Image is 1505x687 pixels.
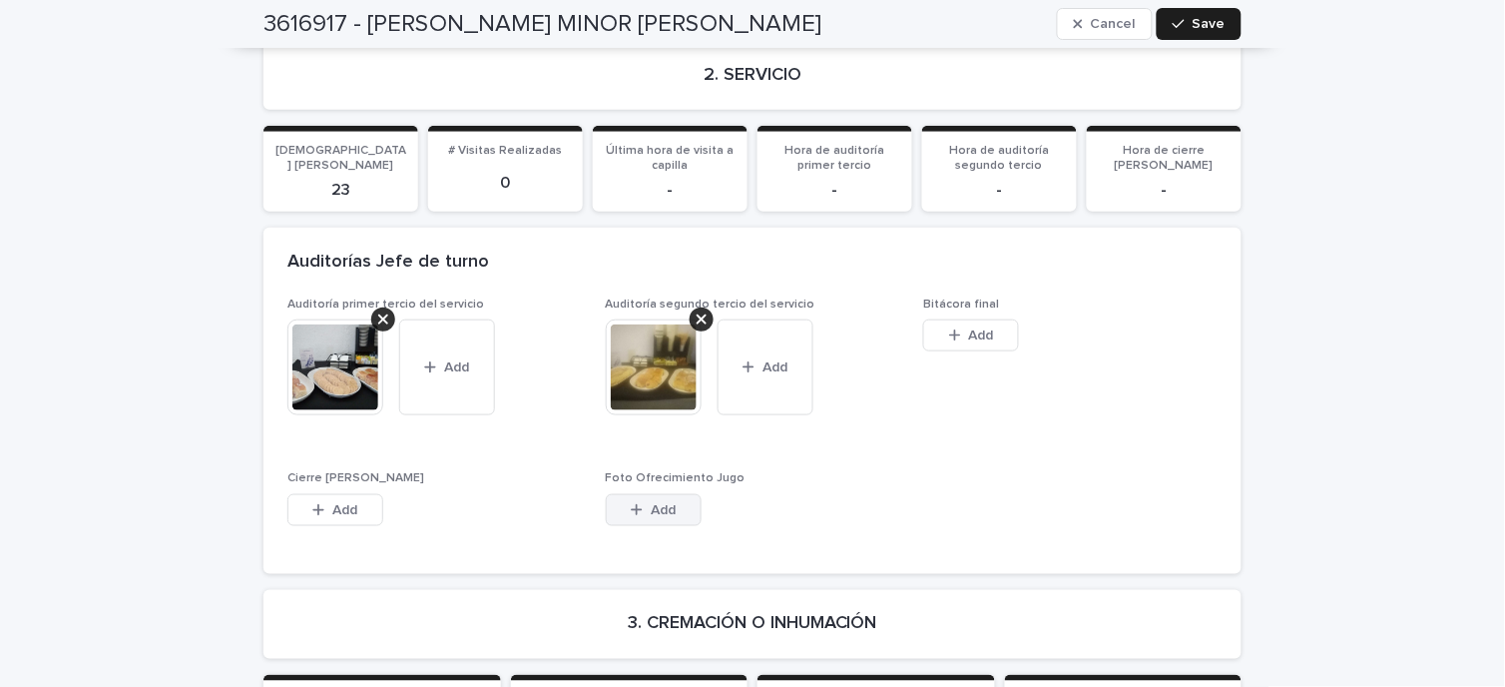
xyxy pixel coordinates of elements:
h2: 3616917 - [PERSON_NAME] MINOR [PERSON_NAME] [263,10,821,39]
span: Hora de auditoría primer tercio [785,145,885,171]
button: Save [1157,8,1242,40]
span: Foto Ofrecimiento Jugo [606,472,746,484]
span: Hora de cierre [PERSON_NAME] [1115,145,1214,171]
span: Última hora de visita a capilla [607,145,735,171]
span: Add [333,503,358,517]
span: Save [1193,17,1226,31]
span: Cancel [1091,17,1136,31]
p: - [1099,181,1230,200]
h2: 2. SERVICIO [704,65,801,87]
span: Auditoría primer tercio del servicio [287,299,484,311]
span: Add [969,329,994,343]
button: Add [287,494,383,526]
span: # Visitas Realizadas [449,145,563,157]
span: Hora de auditoría segundo tercio [950,145,1050,171]
p: - [605,181,736,200]
span: [DEMOGRAPHIC_DATA] [PERSON_NAME] [275,145,406,171]
span: Add [762,360,787,374]
h2: Auditorías Jefe de turno [287,252,489,274]
button: Add [923,320,1019,351]
h2: 3. CREMACIÓN O INHUMACIÓN [628,614,877,636]
span: Cierre [PERSON_NAME] [287,472,424,484]
p: - [934,181,1065,200]
p: 23 [275,181,406,200]
span: Add [651,503,676,517]
button: Add [718,320,813,415]
button: Add [399,320,495,415]
button: Add [606,494,702,526]
p: - [769,181,900,200]
span: Add [445,360,470,374]
button: Cancel [1057,8,1153,40]
span: Bitácora final [923,299,999,311]
span: Auditoría segundo tercio del servicio [606,299,815,311]
p: 0 [440,174,571,193]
